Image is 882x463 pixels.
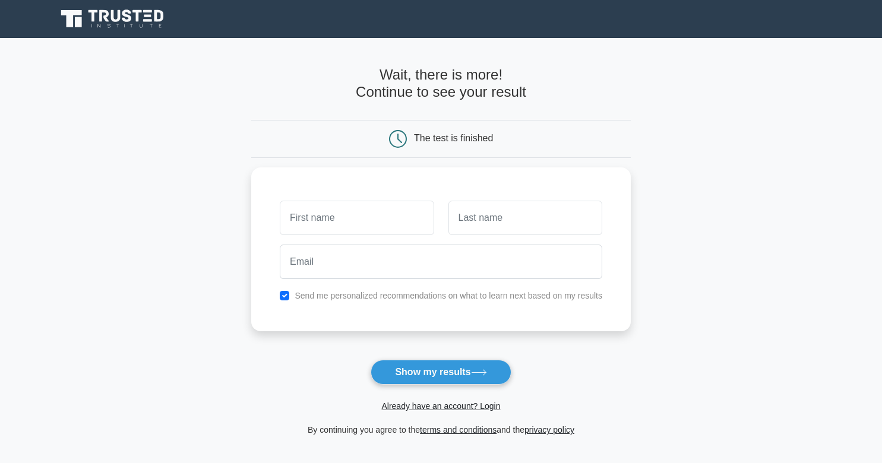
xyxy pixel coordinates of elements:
[280,245,602,279] input: Email
[414,133,493,143] div: The test is finished
[295,291,602,300] label: Send me personalized recommendations on what to learn next based on my results
[524,425,574,435] a: privacy policy
[420,425,497,435] a: terms and conditions
[251,66,631,101] h4: Wait, there is more! Continue to see your result
[244,423,638,437] div: By continuing you agree to the and the
[280,201,434,235] input: First name
[371,360,511,385] button: Show my results
[448,201,602,235] input: Last name
[381,401,500,411] a: Already have an account? Login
